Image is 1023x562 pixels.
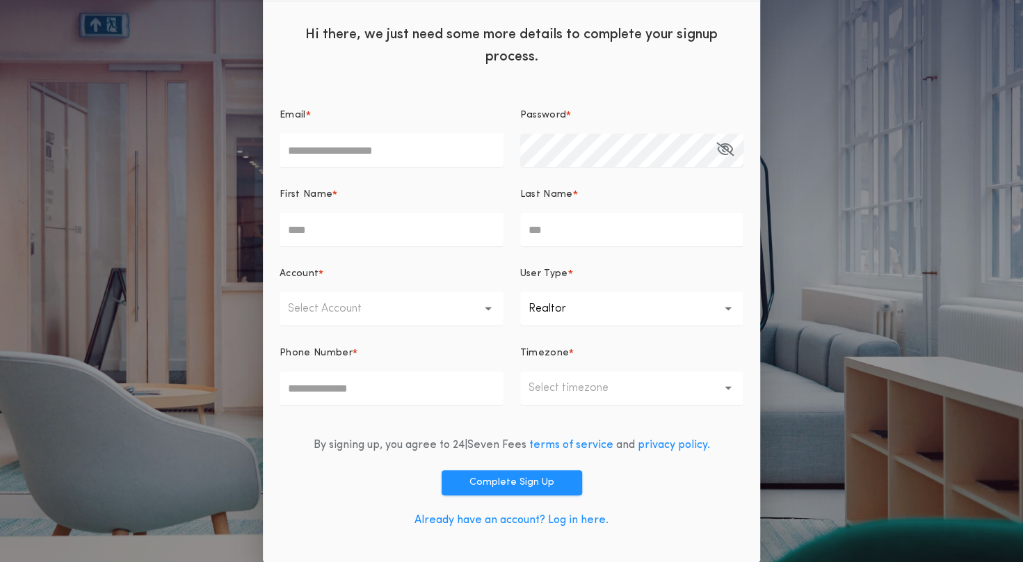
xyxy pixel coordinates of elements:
input: Password* [520,134,744,167]
p: Timezone [520,346,570,360]
p: Realtor [529,300,588,317]
p: Email [280,109,306,122]
button: Password* [716,134,734,167]
input: First Name* [280,213,504,246]
div: Hi there, we just need some more details to complete your signup process. [263,13,760,75]
input: Phone Number* [280,371,504,405]
p: Account [280,267,319,281]
p: Last Name [520,188,573,202]
p: Password [520,109,567,122]
button: Complete Sign Up [442,470,582,495]
button: Realtor [520,292,744,326]
p: Phone Number [280,346,353,360]
a: terms of service [529,440,613,451]
a: Already have an account? Log in here. [414,515,609,526]
input: Email* [280,134,504,167]
div: By signing up, you agree to 24|Seven Fees and [314,437,710,453]
p: Select Account [288,300,384,317]
button: Select Account [280,292,504,326]
p: Select timezone [529,380,631,396]
p: First Name [280,188,332,202]
a: privacy policy. [638,440,710,451]
input: Last Name* [520,213,744,246]
p: User Type [520,267,568,281]
button: Select timezone [520,371,744,405]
